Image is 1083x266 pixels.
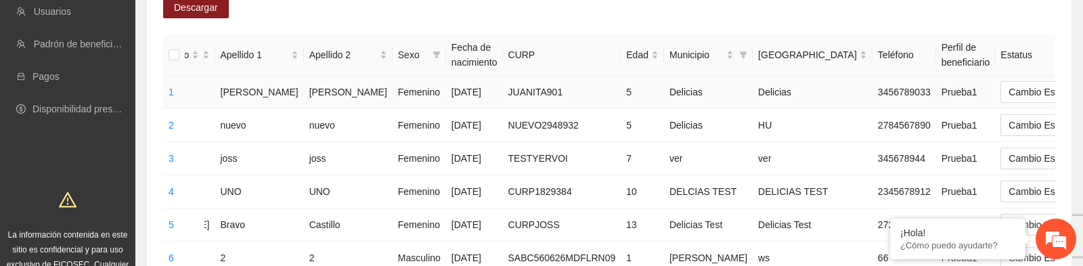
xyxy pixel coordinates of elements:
[215,109,304,142] td: nuevo
[753,109,872,142] td: HU
[621,76,664,109] td: 5
[215,35,304,76] th: Apellido 1
[664,175,753,208] td: DELCIAS TEST
[503,208,621,242] td: CURPJOSS
[664,109,753,142] td: Delicias
[32,104,148,114] a: Disponibilidad presupuestal
[433,51,441,59] span: filter
[503,142,621,175] td: TESTYERVOI
[503,175,621,208] td: CURP1829384
[936,142,996,175] td: Prueba1
[664,76,753,109] td: Delicias
[872,76,936,109] td: 3456789033
[669,47,724,62] span: Municipio
[222,7,255,39] div: Minimizar ventana de chat en vivo
[393,175,446,208] td: Femenino
[753,35,872,76] th: Colonia
[309,47,377,62] span: Apellido 2
[430,45,443,65] span: filter
[621,208,664,242] td: 13
[503,35,621,76] th: CURP
[872,175,936,208] td: 2345678912
[398,47,427,62] span: Sexo
[169,153,174,164] a: 3
[169,219,174,230] a: 5
[59,191,76,208] span: warning
[215,76,304,109] td: [PERSON_NAME]
[215,208,304,242] td: Bravo
[736,45,750,65] span: filter
[900,227,1015,238] div: ¡Hola!
[446,142,503,175] td: [DATE]
[393,208,446,242] td: Femenino
[70,69,227,87] div: Chatee con nosotros ahora
[446,76,503,109] td: [DATE]
[936,175,996,208] td: Prueba1
[221,47,288,62] span: Apellido 1
[169,87,174,97] a: 1
[503,76,621,109] td: JUANITA901
[621,109,664,142] td: 5
[621,175,664,208] td: 10
[446,35,503,76] th: Fecha de nacimiento
[664,208,753,242] td: Delicias Test
[304,208,393,242] td: Castillo
[936,76,996,109] td: Prueba1
[304,76,393,109] td: [PERSON_NAME]
[446,208,503,242] td: [DATE]
[758,47,857,62] span: [GEOGRAPHIC_DATA]
[34,39,133,49] a: Padrón de beneficiarios
[872,208,936,242] td: 2721345678
[872,109,936,142] td: 2784567890
[446,175,503,208] td: [DATE]
[753,142,872,175] td: ver
[393,76,446,109] td: Femenino
[872,142,936,175] td: 345678944
[79,85,187,222] span: Estamos en línea.
[169,252,174,263] a: 6
[936,109,996,142] td: Prueba1
[446,109,503,142] td: [DATE]
[621,35,664,76] th: Edad
[664,35,753,76] th: Municipio
[169,120,174,131] a: 2
[936,35,996,76] th: Perfil de beneficiario
[215,175,304,208] td: UNO
[304,109,393,142] td: nuevo
[626,47,648,62] span: Edad
[304,142,393,175] td: joss
[393,109,446,142] td: Femenino
[34,6,71,17] a: Usuarios
[215,142,304,175] td: joss
[753,208,872,242] td: Delicias Test
[753,175,872,208] td: DELICIAS TEST
[872,35,936,76] th: Teléfono
[664,142,753,175] td: ver
[739,51,747,59] span: filter
[32,71,60,82] a: Pagos
[393,142,446,175] td: Femenino
[7,179,258,226] textarea: Escriba su mensaje y pulse “Intro”
[621,142,664,175] td: 7
[936,208,996,242] td: Prueba1
[304,35,393,76] th: Apellido 2
[753,76,872,109] td: Delicias
[304,175,393,208] td: UNO
[503,109,621,142] td: NUEVO2948932
[169,186,174,197] a: 4
[900,240,1015,250] p: ¿Cómo puedo ayudarte?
